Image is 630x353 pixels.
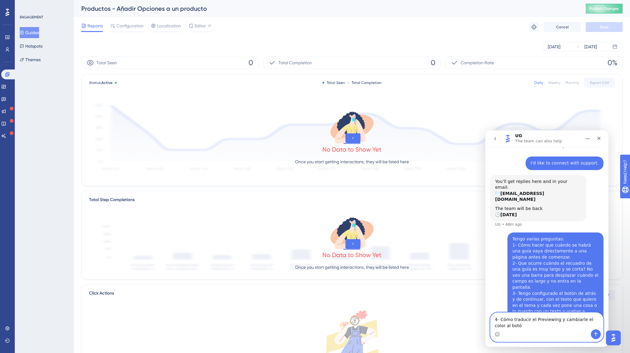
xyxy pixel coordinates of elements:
[584,78,615,88] button: Export CSV
[157,22,181,30] span: Localization
[322,145,382,154] div: No Data to Show Yet
[278,59,312,66] span: Total Completion
[485,130,608,347] iframe: Intercom live chat
[81,4,570,13] div: Productos - Añadir Opciones a un producto
[14,2,38,9] span: Need Help?
[248,58,253,68] span: 0
[20,41,42,52] button: Hotspots
[548,80,560,85] div: Weekly
[565,80,579,85] div: Monthly
[89,80,112,85] span: Status:
[87,22,103,30] span: Reports
[556,25,569,30] span: Cancel
[548,43,560,50] div: [DATE]
[295,158,409,165] p: Once you start getting interactions, they will be listed here
[20,54,41,65] button: Themes
[586,22,623,32] button: Save
[322,251,382,259] div: No Data to Show Yet
[195,22,206,30] span: Editor
[544,22,581,32] button: Cancel
[584,43,597,50] div: [DATE]
[431,58,435,68] span: 0
[589,6,619,11] span: Publish Changes
[20,27,39,38] button: Guides
[116,22,143,30] span: Configuration
[101,81,112,85] span: Active
[590,80,609,85] span: Export CSV
[96,59,117,66] span: Total Seen
[461,59,494,66] span: Completion Rate
[608,58,617,68] span: 0%
[534,80,543,85] div: Daily
[600,25,608,30] span: Save
[89,290,114,301] span: Click Actions
[604,329,623,347] iframe: UserGuiding AI Assistant Launcher
[89,196,135,204] div: Total Step Completions
[322,80,345,85] div: Total Seen
[20,15,43,20] div: ENGAGEMENT
[295,264,409,271] p: Once you start getting interactions, they will be listed here
[347,80,382,85] div: Total Completion
[586,4,623,14] button: Publish Changes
